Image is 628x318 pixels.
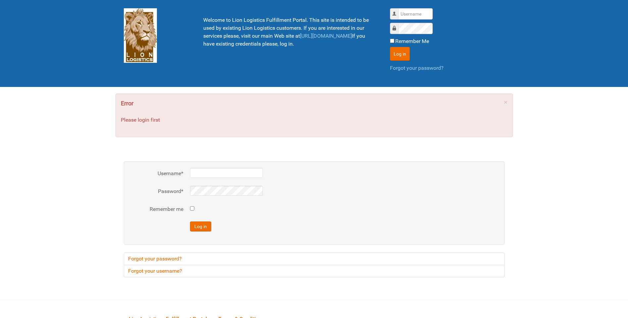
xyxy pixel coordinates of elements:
[190,221,211,231] button: Log in
[397,10,397,11] label: Username
[124,32,157,38] a: Lion Logistics
[130,187,183,195] label: Password
[130,205,183,213] label: Remember me
[300,33,352,39] a: [URL][DOMAIN_NAME]
[390,65,444,71] a: Forgot your password?
[121,116,507,124] p: Please login first
[504,99,507,105] a: ×
[124,253,505,265] a: Forgot your password?
[203,16,373,48] p: Welcome to Lion Logistics Fulfillment Portal. This site is intended to be used by existing Lion L...
[395,37,429,45] label: Remember Me
[124,265,505,277] a: Forgot your username?
[390,47,410,61] button: Log in
[398,8,433,20] input: Username
[121,99,507,108] h4: Error
[124,8,157,63] img: Lion Logistics
[130,170,183,178] label: Username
